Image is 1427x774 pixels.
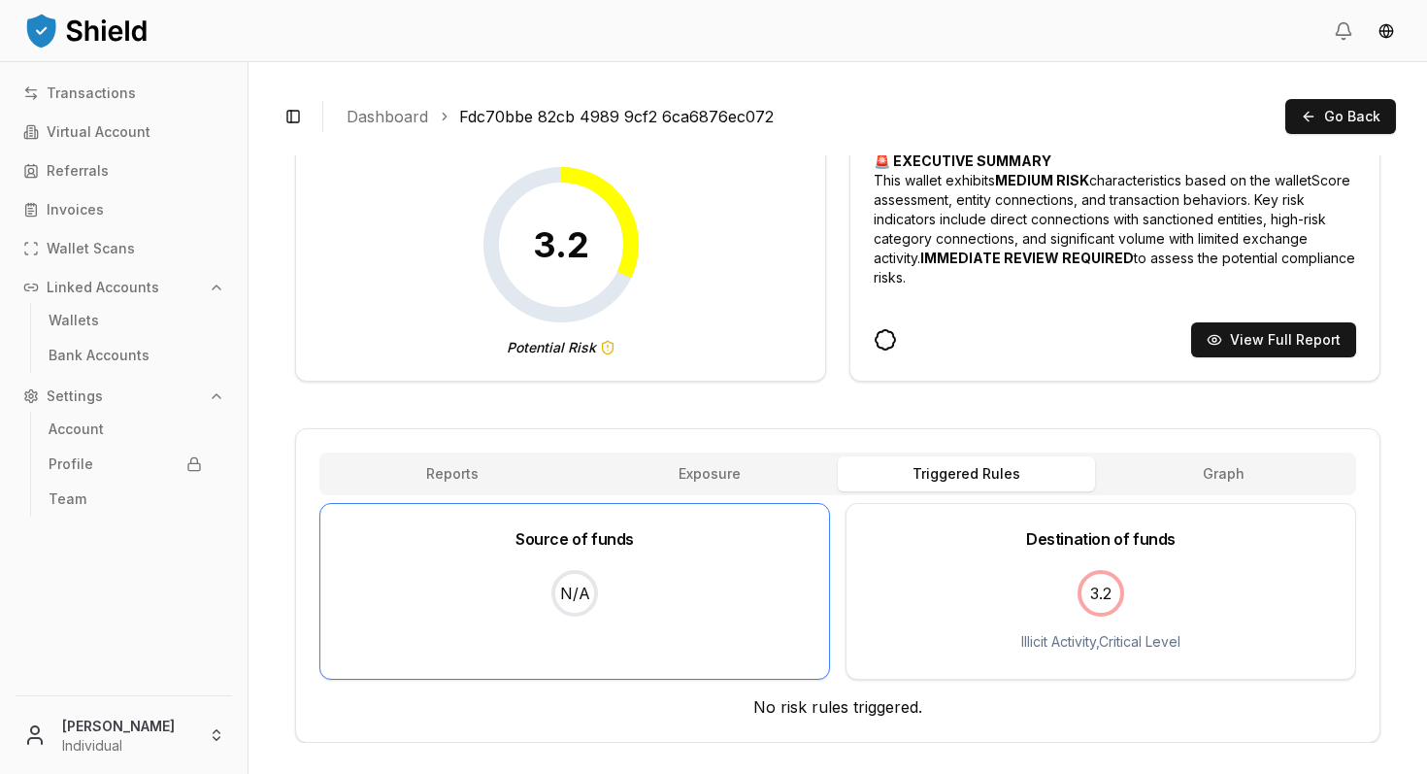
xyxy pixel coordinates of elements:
[913,464,1020,484] span: Triggered Rules
[995,172,1089,188] strong: MEDIUM RISK
[874,152,1051,169] strong: 🚨 EXECUTIVE SUMMARY
[49,422,104,436] p: Account
[16,233,232,264] a: Wallet Scans
[1285,99,1396,134] button: Go Back
[920,250,1134,266] strong: IMMEDIATE REVIEW REQUIRED
[16,78,232,109] a: Transactions
[874,328,897,352] svg: [DATE]T03:19:24.128Z
[507,338,615,357] span: Potential Risk
[1099,633,1180,650] span: Critical Level
[47,281,159,294] p: Linked Accounts
[1324,107,1380,126] span: Go Back
[1021,633,1099,650] span: Illicit Activity ,
[459,105,774,128] a: Fdc70bbe 82cb 4989 9cf2 6ca6876ec072
[41,340,210,371] a: Bank Accounts
[515,527,634,551] div: Source of funds
[551,570,598,617] span: N/A
[47,389,103,403] p: Settings
[16,381,232,412] button: Settings
[1191,322,1356,357] button: View Full Report
[8,704,240,766] button: [PERSON_NAME]Individual
[323,456,581,491] button: Reports
[49,349,149,362] p: Bank Accounts
[23,11,149,50] img: ShieldPay Logo
[41,414,210,445] a: Account
[347,105,428,128] a: Dashboard
[62,716,193,736] p: [PERSON_NAME]
[16,272,232,303] button: Linked Accounts
[319,695,1356,719] div: No risk rules triggered.
[47,125,150,139] p: Virtual Account
[1026,527,1176,551] div: Destination of funds
[41,305,210,336] a: Wallets
[581,456,838,491] button: Exposure
[41,484,210,515] a: Team
[16,194,232,225] a: Invoices
[41,449,210,480] a: Profile
[47,242,135,255] p: Wallet Scans
[49,492,86,506] p: Team
[49,314,99,327] p: Wallets
[16,117,232,148] a: Virtual Account
[347,105,1270,128] nav: breadcrumb
[62,736,193,756] p: Individual
[49,457,93,471] p: Profile
[47,86,136,100] p: Transactions
[16,155,232,186] a: Referrals
[1078,570,1124,617] span: 3.2
[1095,456,1352,491] button: Graph
[47,164,109,178] p: Referrals
[47,203,104,217] p: Invoices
